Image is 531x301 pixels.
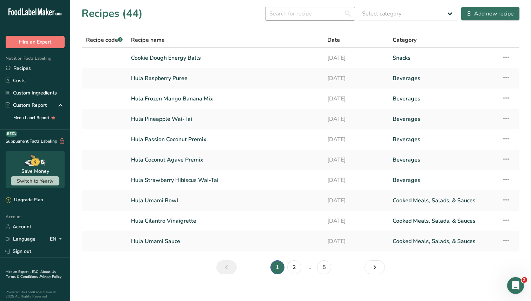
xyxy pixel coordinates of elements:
[131,51,319,65] a: Cookie Dough Energy Balls
[522,277,527,283] span: 2
[393,51,493,65] a: Snacks
[365,260,385,274] a: Next page
[461,7,520,21] button: Add new recipe
[393,112,493,126] a: Beverages
[393,152,493,167] a: Beverages
[216,260,237,274] a: Previous page
[393,71,493,86] a: Beverages
[507,277,524,294] iframe: Intercom live chat
[6,290,65,299] div: Powered By FoodLabelMaker © 2025 All Rights Reserved
[467,9,514,18] div: Add new recipe
[81,6,143,21] h1: Recipes (44)
[21,168,49,175] div: Save Money
[6,197,43,204] div: Upgrade Plan
[327,193,384,208] a: [DATE]
[327,132,384,147] a: [DATE]
[86,36,123,44] span: Recipe code
[6,269,31,274] a: Hire an Expert .
[287,260,301,274] a: Page 2.
[131,132,319,147] a: Hula Passion Coconut Premix
[17,178,53,184] span: Switch to Yearly
[327,51,384,65] a: [DATE]
[327,214,384,228] a: [DATE]
[393,214,493,228] a: Cooked Meals, Salads, & Sauces
[6,36,65,48] button: Hire an Expert
[317,260,331,274] a: Page 5.
[131,112,319,126] a: Hula Pineapple Wai-Tai
[327,91,384,106] a: [DATE]
[131,214,319,228] a: Hula Cilantro Vinaigrette
[6,269,56,279] a: About Us .
[11,176,59,185] button: Switch to Yearly
[393,173,493,188] a: Beverages
[131,91,319,106] a: Hula Frozen Mango Banana Mix
[327,173,384,188] a: [DATE]
[327,36,340,44] span: Date
[393,36,417,44] span: Category
[327,71,384,86] a: [DATE]
[393,193,493,208] a: Cooked Meals, Salads, & Sauces
[327,112,384,126] a: [DATE]
[393,234,493,249] a: Cooked Meals, Salads, & Sauces
[131,36,165,44] span: Recipe name
[131,234,319,249] a: Hula Umami Sauce
[327,234,384,249] a: [DATE]
[6,102,47,109] div: Custom Report
[327,152,384,167] a: [DATE]
[393,132,493,147] a: Beverages
[40,274,61,279] a: Privacy Policy
[131,152,319,167] a: Hula Coconut Agave Premix
[6,131,17,137] div: BETA
[50,235,65,243] div: EN
[131,193,319,208] a: Hula Umami Bowl
[131,173,319,188] a: Hula Strawberry Hibiscus Wai-Tai
[32,269,40,274] a: FAQ .
[6,233,35,245] a: Language
[393,91,493,106] a: Beverages
[265,7,355,21] input: Search for recipe
[6,274,40,279] a: Terms & Conditions .
[131,71,319,86] a: Hula Raspberry Puree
